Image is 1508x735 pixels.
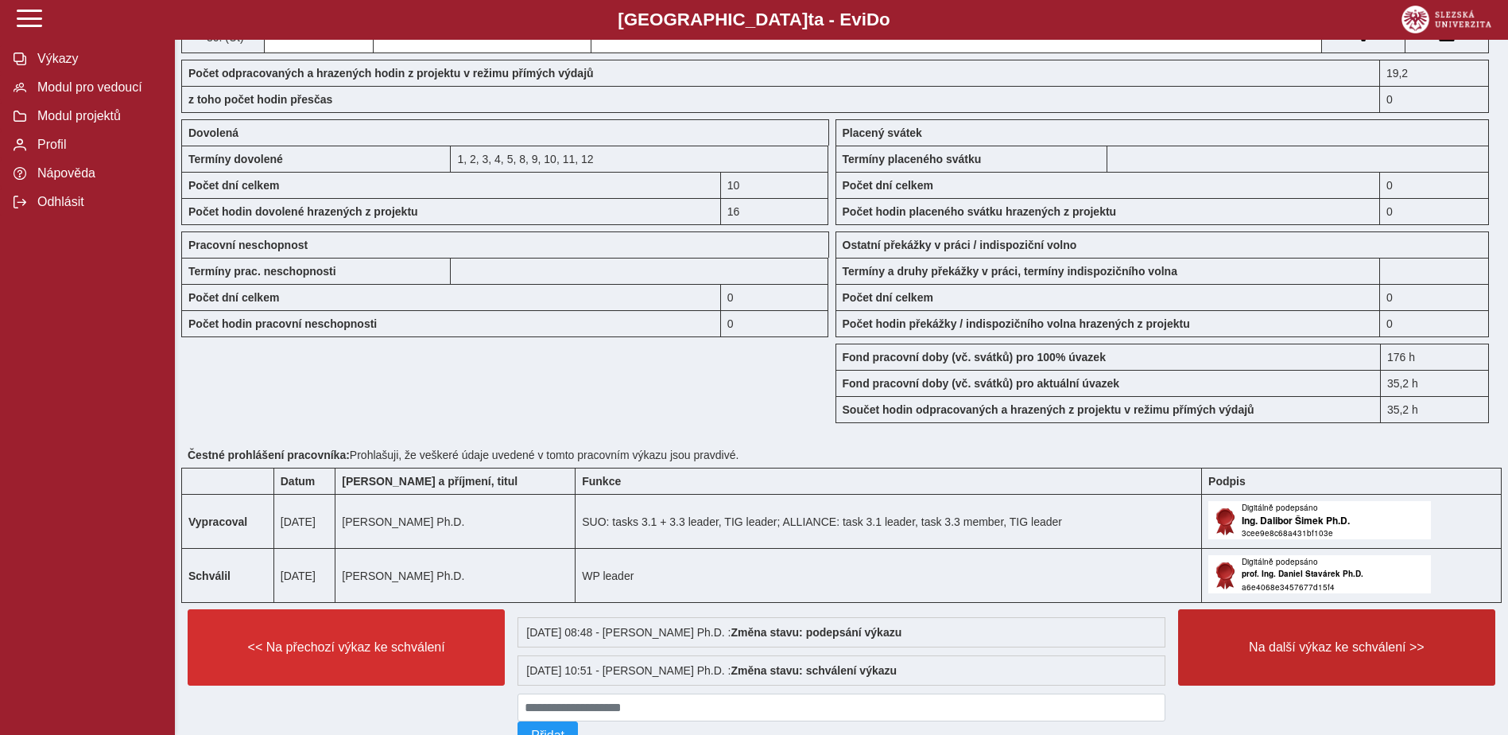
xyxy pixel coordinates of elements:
[843,126,922,139] b: Placený svátek
[1178,609,1495,686] button: Na další výkaz ke schválení >>
[188,126,238,139] b: Dovolená
[33,80,161,95] span: Modul pro vedoucí
[188,67,594,80] b: Počet odpracovaných a hrazených hodin z projektu v režimu přímých výdajů
[48,10,1460,30] b: [GEOGRAPHIC_DATA] a - Evi
[281,570,316,582] span: [DATE]
[721,172,829,198] div: 10
[33,166,161,181] span: Nápověda
[335,495,576,549] td: [PERSON_NAME] Ph.D.
[1208,501,1431,539] img: Digitálně podepsáno uživatelem
[281,475,316,488] b: Datum
[33,52,161,66] span: Výkazy
[342,475,518,488] b: [PERSON_NAME] a příjmení, titul
[1380,86,1489,113] div: 0
[843,377,1120,390] b: Fond pracovní doby (vč. svátků) pro aktuální úvazek
[843,179,933,192] b: Počet dní celkem
[1192,640,1482,655] span: Na další výkaz ke schválení >>
[518,617,1165,647] div: [DATE] 08:48 - [PERSON_NAME] Ph.D. :
[188,265,336,278] b: Termíny prac. neschopnosti
[188,570,231,582] b: Schválil
[731,664,897,677] b: Změna stavu: schválení výkazu
[1380,310,1489,337] div: 0
[1380,396,1489,423] div: 35,2 h
[188,93,332,106] b: z toho počet hodin přesčas
[843,239,1077,251] b: Ostatní překážky v práci / indispoziční volno
[1380,344,1489,370] div: 176 h
[879,10,890,29] span: o
[1380,60,1489,86] div: 19,2
[1380,198,1489,225] div: 0
[1380,370,1489,396] div: 35,2 h
[188,179,279,192] b: Počet dní celkem
[188,515,247,528] b: Vypracoval
[188,205,418,218] b: Počet hodin dovolené hrazených z projektu
[188,291,279,304] b: Počet dní celkem
[721,198,829,225] div: 16
[576,495,1202,549] td: SUO: tasks 3.1 + 3.3 leader, TIG leader; ALLIANCE: task 3.1 leader, task 3.3 member, TIG leader
[188,239,308,251] b: Pracovní neschopnost
[1401,6,1491,33] img: logo_web_su.png
[518,655,1165,686] div: [DATE] 10:51 - [PERSON_NAME] Ph.D. :
[731,626,902,639] b: Změna stavu: podepsání výkazu
[188,449,350,461] b: Čestné prohlášení pracovníka:
[843,265,1177,278] b: Termíny a druhy překážky v práci, termíny indispozičního volna
[1208,475,1246,488] b: Podpis
[866,10,879,29] span: D
[181,442,1502,468] div: Prohlašuji, že veškeré údaje uvedené v tomto pracovním výkazu jsou pravdivé.
[1380,284,1489,310] div: 0
[33,138,161,152] span: Profil
[843,403,1254,416] b: Součet hodin odpracovaných a hrazených z projektu v režimu přímých výdajů
[188,153,283,165] b: Termíny dovolené
[808,10,813,29] span: t
[1380,172,1489,198] div: 0
[33,109,161,123] span: Modul projektů
[843,205,1117,218] b: Počet hodin placeného svátku hrazených z projektu
[1208,555,1431,593] img: Digitálně podepsáno schvalovatelem
[188,317,377,330] b: Počet hodin pracovní neschopnosti
[843,291,933,304] b: Počet dní celkem
[576,549,1202,603] td: WP leader
[188,609,505,686] button: << Na přechozí výkaz ke schválení
[281,515,316,528] span: [DATE]
[33,195,161,209] span: Odhlásit
[721,284,829,310] div: 0
[201,640,491,655] span: << Na přechozí výkaz ke schválení
[335,549,576,603] td: [PERSON_NAME] Ph.D.
[843,317,1190,330] b: Počet hodin překážky / indispozičního volna hrazených z projektu
[843,351,1106,364] b: Fond pracovní doby (vč. svátků) pro 100% úvazek
[451,146,828,172] div: 1, 2, 3, 4, 5, 8, 9, 10, 11, 12
[721,310,829,337] div: 0
[582,475,621,488] b: Funkce
[843,153,982,165] b: Termíny placeného svátku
